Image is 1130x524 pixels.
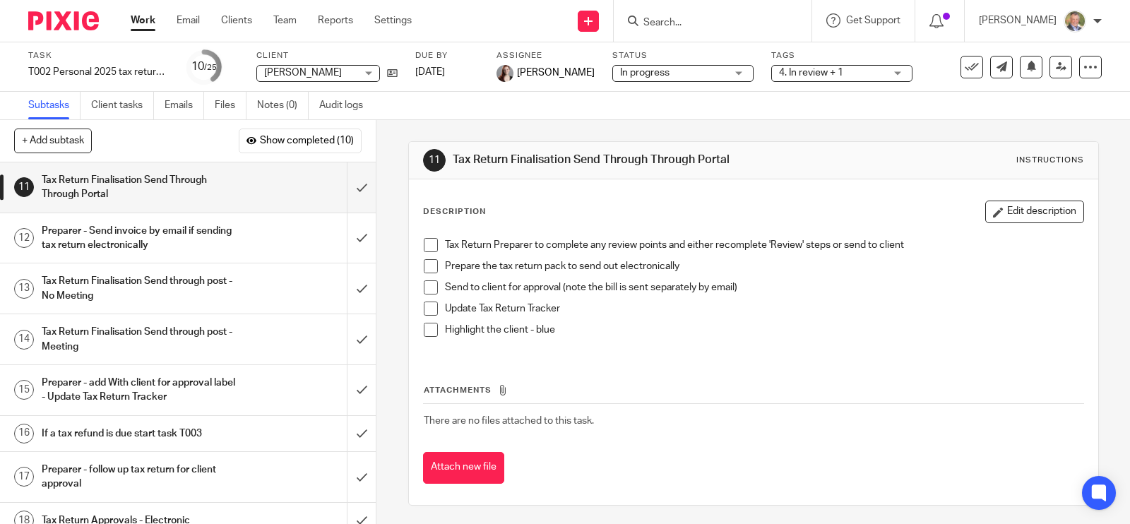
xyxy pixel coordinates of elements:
[215,92,246,119] a: Files
[42,372,236,408] h1: Preparer - add With client for approval label - Update Tax Return Tracker
[846,16,900,25] span: Get Support
[620,68,670,78] span: In progress
[239,129,362,153] button: Show completed (10)
[779,68,843,78] span: 4. In review + 1
[256,50,398,61] label: Client
[612,50,754,61] label: Status
[42,459,236,495] h1: Preparer - follow up tax return for client approval
[445,280,1083,294] p: Send to client for approval (note the bill is sent separately by email)
[14,424,34,443] div: 16
[423,206,486,218] p: Description
[165,92,204,119] a: Emails
[42,220,236,256] h1: Preparer - Send invoice by email if sending tax return electronically
[374,13,412,28] a: Settings
[14,279,34,299] div: 13
[28,65,169,79] div: T002 Personal 2025 tax return (non recurring)
[979,13,1057,28] p: [PERSON_NAME]
[28,11,99,30] img: Pixie
[14,129,92,153] button: + Add subtask
[14,380,34,400] div: 15
[496,50,595,61] label: Assignee
[260,136,354,147] span: Show completed (10)
[14,330,34,350] div: 14
[221,13,252,28] a: Clients
[14,228,34,248] div: 12
[1016,155,1084,166] div: Instructions
[445,323,1083,337] p: Highlight the client - blue
[423,149,446,172] div: 11
[424,386,492,394] span: Attachments
[496,65,513,82] img: High%20Res%20Andrew%20Price%20Accountants%20_Poppy%20Jakes%20Photography-3%20-%20Copy.jpg
[257,92,309,119] a: Notes (0)
[191,59,217,75] div: 10
[453,153,783,167] h1: Tax Return Finalisation Send Through Through Portal
[771,50,912,61] label: Tags
[415,67,445,77] span: [DATE]
[424,416,594,426] span: There are no files attached to this task.
[445,238,1083,252] p: Tax Return Preparer to complete any review points and either recomplete 'Review' steps or send to...
[131,13,155,28] a: Work
[14,467,34,487] div: 17
[445,259,1083,273] p: Prepare the tax return pack to send out electronically
[42,169,236,206] h1: Tax Return Finalisation Send Through Through Portal
[264,68,342,78] span: [PERSON_NAME]
[517,66,595,80] span: [PERSON_NAME]
[273,13,297,28] a: Team
[1064,10,1086,32] img: High%20Res%20Andrew%20Price%20Accountants_Poppy%20Jakes%20photography-1109.jpg
[985,201,1084,223] button: Edit description
[14,177,34,197] div: 11
[177,13,200,28] a: Email
[319,92,374,119] a: Audit logs
[42,270,236,306] h1: Tax Return Finalisation Send through post - No Meeting
[28,92,81,119] a: Subtasks
[642,17,769,30] input: Search
[91,92,154,119] a: Client tasks
[318,13,353,28] a: Reports
[42,321,236,357] h1: Tax Return Finalisation Send through post - Meeting
[204,64,217,71] small: /25
[423,452,504,484] button: Attach new file
[445,302,1083,316] p: Update Tax Return Tracker
[42,423,236,444] h1: If a tax refund is due start task T003
[415,50,479,61] label: Due by
[28,50,169,61] label: Task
